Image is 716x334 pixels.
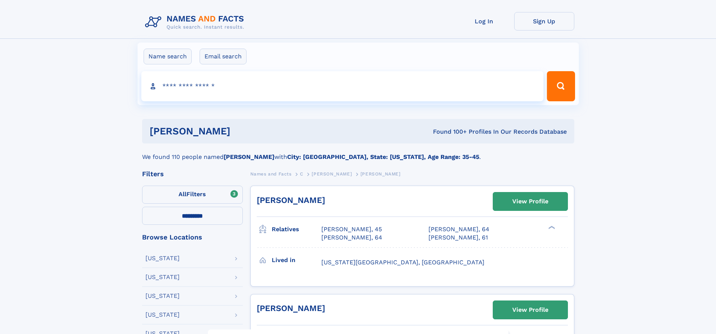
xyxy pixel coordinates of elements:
[200,49,247,64] label: Email search
[257,195,325,205] a: [PERSON_NAME]
[142,234,243,241] div: Browse Locations
[224,153,274,160] b: [PERSON_NAME]
[142,171,243,177] div: Filters
[145,312,180,318] div: [US_STATE]
[145,255,180,261] div: [US_STATE]
[512,193,548,210] div: View Profile
[257,303,325,313] a: [PERSON_NAME]
[428,233,488,242] a: [PERSON_NAME], 61
[179,191,186,198] span: All
[144,49,192,64] label: Name search
[150,127,332,136] h1: [PERSON_NAME]
[360,171,401,177] span: [PERSON_NAME]
[142,143,574,162] div: We found 110 people named with .
[493,301,568,319] a: View Profile
[428,225,489,233] a: [PERSON_NAME], 64
[493,192,568,210] a: View Profile
[321,259,484,266] span: [US_STATE][GEOGRAPHIC_DATA], [GEOGRAPHIC_DATA]
[546,225,556,230] div: ❯
[547,71,575,101] button: Search Button
[272,254,321,267] h3: Lived in
[312,169,352,178] a: [PERSON_NAME]
[454,12,514,31] a: Log In
[312,171,352,177] span: [PERSON_NAME]
[300,169,303,178] a: C
[514,12,574,31] a: Sign Up
[142,186,243,204] label: Filters
[287,153,479,160] b: City: [GEOGRAPHIC_DATA], State: [US_STATE], Age Range: 35-45
[512,301,548,319] div: View Profile
[300,171,303,177] span: C
[332,128,567,136] div: Found 100+ Profiles In Our Records Database
[321,233,382,242] a: [PERSON_NAME], 64
[142,12,250,32] img: Logo Names and Facts
[250,169,292,178] a: Names and Facts
[321,225,382,233] a: [PERSON_NAME], 45
[141,71,544,101] input: search input
[145,293,180,299] div: [US_STATE]
[272,223,321,236] h3: Relatives
[145,274,180,280] div: [US_STATE]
